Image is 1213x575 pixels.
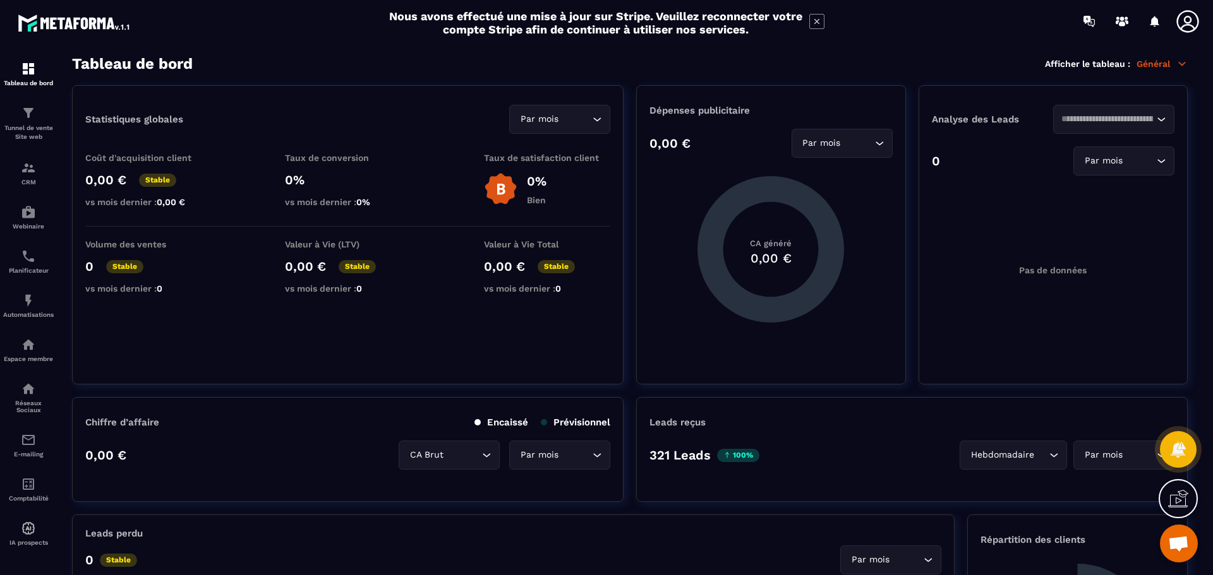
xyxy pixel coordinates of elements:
div: Search for option [960,441,1067,470]
a: automationsautomationsAutomatisations [3,283,54,328]
p: Stable [339,260,376,273]
p: 0% [285,172,411,187]
p: Coût d'acquisition client [85,153,212,163]
span: 0 [356,283,362,293]
span: Par mois [1082,448,1125,462]
p: Webinaire [3,223,54,230]
p: Automatisations [3,311,54,318]
span: Par mois [800,136,843,150]
p: Espace membre [3,355,54,362]
p: 0,00 € [285,259,326,274]
p: Bien [527,195,546,205]
div: Search for option [840,545,941,574]
p: Analyse des Leads [932,114,1053,125]
a: schedulerschedulerPlanificateur [3,239,54,283]
a: emailemailE-mailing [3,423,54,467]
p: vs mois dernier : [85,197,212,207]
img: social-network [21,381,36,396]
p: Général [1137,58,1188,69]
input: Search for option [892,553,920,567]
span: Par mois [848,553,892,567]
img: automations [21,337,36,352]
input: Search for option [561,112,589,126]
p: vs mois dernier : [484,283,610,293]
div: Search for option [792,129,893,158]
p: vs mois dernier : [285,283,411,293]
img: formation [21,105,36,121]
input: Search for option [843,136,872,150]
img: automations [21,205,36,220]
span: CA Brut [407,448,446,462]
div: Search for option [1073,146,1174,175]
p: Planificateur [3,267,54,274]
a: social-networksocial-networkRéseaux Sociaux [3,372,54,423]
img: scheduler [21,249,36,264]
img: logo [18,11,131,34]
a: accountantaccountantComptabilité [3,467,54,511]
a: automationsautomationsWebinaire [3,195,54,239]
p: Comptabilité [3,495,54,502]
input: Search for option [446,448,479,462]
p: Réseaux Sociaux [3,400,54,413]
img: automations [21,521,36,536]
a: automationsautomationsEspace membre [3,328,54,372]
p: Chiffre d’affaire [85,417,159,428]
p: Stable [100,554,137,567]
p: CRM [3,179,54,186]
p: Valeur à Vie (LTV) [285,239,411,249]
p: 0,00 € [85,172,126,187]
div: Search for option [1073,441,1174,470]
a: Ouvrir le chat [1160,525,1198,562]
p: 0,00 € [85,448,126,463]
p: 321 Leads [649,448,711,463]
p: IA prospects [3,539,54,546]
p: Valeur à Vie Total [484,239,610,249]
img: b-badge-o.b3b20ee6.svg [484,172,517,206]
span: 0 [555,283,561,293]
input: Search for option [1037,448,1046,462]
p: 0 [932,153,940,169]
div: Search for option [509,105,610,134]
p: Taux de conversion [285,153,411,163]
input: Search for option [1061,112,1154,126]
img: formation [21,61,36,76]
a: formationformationTunnel de vente Site web [3,96,54,151]
p: Leads perdu [85,528,143,539]
p: 0 [85,259,94,274]
a: formationformationCRM [3,151,54,195]
p: Volume des ventes [85,239,212,249]
input: Search for option [1125,154,1154,168]
img: formation [21,160,36,175]
h3: Tableau de bord [72,55,193,73]
p: vs mois dernier : [285,197,411,207]
span: Par mois [1082,154,1125,168]
img: automations [21,293,36,308]
p: 0,00 € [484,259,525,274]
span: Par mois [517,112,561,126]
p: Stable [106,260,143,273]
p: Statistiques globales [85,114,183,125]
p: Tableau de bord [3,80,54,86]
span: Par mois [517,448,561,462]
span: Hebdomadaire [968,448,1037,462]
p: Afficher le tableau : [1045,59,1130,69]
p: Leads reçus [649,417,706,428]
p: 100% [717,449,759,462]
span: 0 [157,283,162,293]
p: Répartition des clients [981,534,1174,545]
a: formationformationTableau de bord [3,52,54,96]
p: 0,00 € [649,136,691,151]
div: Search for option [509,441,610,470]
p: Stable [538,260,575,273]
p: Stable [139,174,176,187]
p: Dépenses publicitaire [649,105,892,116]
img: email [21,432,36,448]
p: Pas de données [1019,265,1087,275]
p: Prévisionnel [541,417,610,428]
p: Tunnel de vente Site web [3,124,54,141]
p: 0% [527,174,546,189]
div: Search for option [1053,105,1174,134]
input: Search for option [561,448,589,462]
p: vs mois dernier : [85,283,212,293]
input: Search for option [1125,448,1154,462]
